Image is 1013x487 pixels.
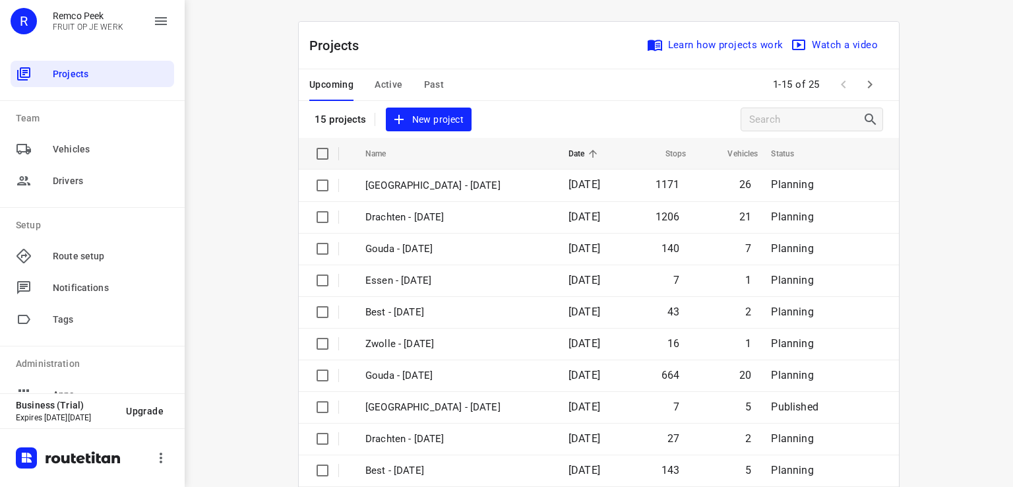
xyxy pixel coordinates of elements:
[365,368,549,383] p: Gouda - Thursday
[568,337,600,350] span: [DATE]
[648,146,687,162] span: Stops
[16,400,115,410] p: Business (Trial)
[745,242,751,255] span: 7
[16,112,174,125] p: Team
[365,432,549,447] p: Drachten - Thursday
[11,275,174,301] div: Notifications
[16,413,115,422] p: Expires [DATE][DATE]
[667,306,679,318] span: 43
[365,337,549,352] p: Zwolle - Friday
[771,337,813,350] span: Planning
[365,305,549,320] p: Best - Friday
[771,464,813,476] span: Planning
[568,274,600,286] span: [DATE]
[53,11,123,21] p: Remco Peek
[375,77,402,93] span: Active
[365,273,549,288] p: Essen - Friday
[568,146,602,162] span: Date
[53,22,123,32] p: FRUIT OP JE WERK
[745,274,751,286] span: 1
[745,464,751,476] span: 5
[365,178,549,193] p: Zwolle - Wednesday
[745,432,751,445] span: 2
[771,211,813,223] span: Planning
[745,337,751,350] span: 1
[673,401,679,413] span: 7
[365,400,549,415] p: Gemeente Rotterdam - Thursday
[857,71,883,98] span: Next Page
[53,388,169,402] span: Apps
[365,210,549,225] p: Drachten - Monday
[309,77,353,93] span: Upcoming
[739,369,751,381] span: 20
[710,146,758,162] span: Vehicles
[53,174,169,188] span: Drivers
[568,432,600,445] span: [DATE]
[394,112,464,128] span: New project
[126,406,164,416] span: Upgrade
[745,306,751,318] span: 2
[365,463,549,478] p: Best - Thursday
[11,306,174,333] div: Tags
[11,61,174,87] div: Projects
[771,274,813,286] span: Planning
[667,432,679,445] span: 27
[53,281,169,295] span: Notifications
[115,399,174,423] button: Upgrade
[771,178,813,191] span: Planning
[568,211,600,223] span: [DATE]
[771,306,813,318] span: Planning
[568,464,600,476] span: [DATE]
[16,218,174,232] p: Setup
[739,211,751,223] span: 21
[568,369,600,381] span: [DATE]
[863,112,882,127] div: Search
[11,136,174,162] div: Vehicles
[771,369,813,381] span: Planning
[16,357,174,371] p: Administration
[656,211,680,223] span: 1206
[11,168,174,194] div: Drivers
[656,178,680,191] span: 1171
[745,401,751,413] span: 5
[661,242,680,255] span: 140
[771,401,818,413] span: Published
[771,432,813,445] span: Planning
[315,114,367,125] p: 15 projects
[568,401,600,413] span: [DATE]
[749,110,863,130] input: Search projects
[53,313,169,327] span: Tags
[386,108,472,132] button: New project
[771,146,811,162] span: Status
[568,178,600,191] span: [DATE]
[53,249,169,263] span: Route setup
[661,369,680,381] span: 664
[365,242,549,257] p: Gouda - Friday
[11,381,174,408] div: Apps
[11,243,174,269] div: Route setup
[309,36,370,55] p: Projects
[667,337,679,350] span: 16
[768,71,825,99] span: 1-15 of 25
[424,77,445,93] span: Past
[53,143,169,156] span: Vehicles
[771,242,813,255] span: Planning
[11,8,37,34] div: R
[739,178,751,191] span: 26
[568,306,600,318] span: [DATE]
[830,71,857,98] span: Previous Page
[661,464,680,476] span: 143
[365,146,404,162] span: Name
[673,274,679,286] span: 7
[568,242,600,255] span: [DATE]
[53,67,169,81] span: Projects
